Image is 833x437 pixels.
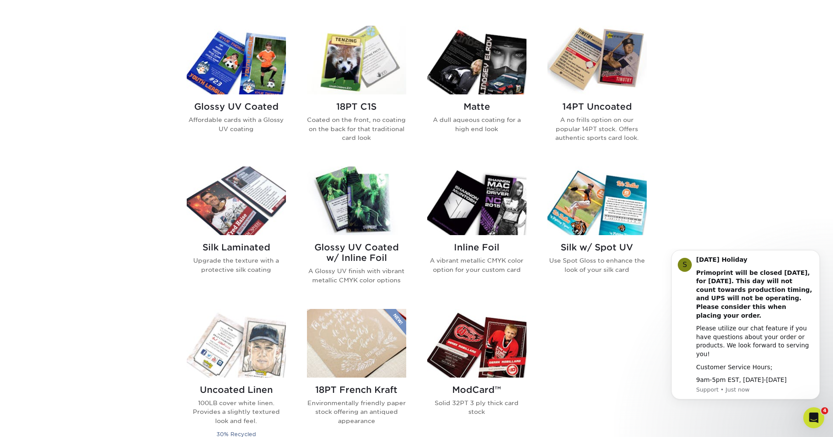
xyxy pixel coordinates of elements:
a: Silk Laminated Trading Cards Silk Laminated Upgrade the texture with a protective silk coating [187,166,286,298]
h2: ModCard™ [427,385,526,395]
span: 4 [821,407,828,414]
p: A vibrant metallic CMYK color option for your custom card [427,256,526,274]
img: Silk w/ Spot UV Trading Cards [547,166,647,235]
img: ModCard™ Trading Cards [427,309,526,378]
img: New Product [384,309,406,335]
img: Silk Laminated Trading Cards [187,166,286,235]
iframe: Intercom live chat [803,407,824,428]
a: 18PT C1S Trading Cards 18PT C1S Coated on the front, no coating on the back for that traditional ... [307,26,406,156]
a: Matte Trading Cards Matte A dull aqueous coating for a high end look [427,26,526,156]
img: Uncoated Linen Trading Cards [187,309,286,378]
img: Matte Trading Cards [427,26,526,94]
p: Upgrade the texture with a protective silk coating [187,256,286,274]
p: Affordable cards with a Glossy UV coating [187,115,286,133]
iframe: Intercom notifications message [658,249,833,413]
img: Inline Foil Trading Cards [427,166,526,235]
h2: Glossy UV Coated w/ Inline Foil [307,242,406,263]
h2: 18PT French Kraft [307,385,406,395]
a: Silk w/ Spot UV Trading Cards Silk w/ Spot UV Use Spot Gloss to enhance the look of your silk card [547,166,647,298]
a: Glossy UV Coated w/ Inline Foil Trading Cards Glossy UV Coated w/ Inline Foil A Glossy UV finish ... [307,166,406,298]
p: A dull aqueous coating for a high end look [427,115,526,133]
p: 100LB cover white linen. Provides a slightly textured look and feel. [187,399,286,425]
p: A Glossy UV finish with vibrant metallic CMYK color options [307,267,406,284]
p: Solid 32PT 3 ply thick card stock [427,399,526,416]
iframe: Google Customer Reviews [2,410,74,434]
h2: Silk w/ Spot UV [547,242,647,253]
h2: 14PT Uncoated [547,101,647,112]
p: Coated on the front, no coating on the back for that traditional card look [307,115,406,142]
p: Use Spot Gloss to enhance the look of your silk card [547,256,647,274]
a: 14PT Uncoated Trading Cards 14PT Uncoated A no frills option on our popular 14PT stock. Offers au... [547,26,647,156]
img: 18PT C1S Trading Cards [307,26,406,94]
h2: Silk Laminated [187,242,286,253]
img: Glossy UV Coated Trading Cards [187,26,286,94]
a: Inline Foil Trading Cards Inline Foil A vibrant metallic CMYK color option for your custom card [427,166,526,298]
p: Environmentally friendly paper stock offering an antiqued appearance [307,399,406,425]
img: 18PT French Kraft Trading Cards [307,309,406,378]
img: 14PT Uncoated Trading Cards [547,26,647,94]
h2: Glossy UV Coated [187,101,286,112]
p: A no frills option on our popular 14PT stock. Offers authentic sports card look. [547,115,647,142]
a: Glossy UV Coated Trading Cards Glossy UV Coated Affordable cards with a Glossy UV coating [187,26,286,156]
h2: Uncoated Linen [187,385,286,395]
h2: Inline Foil [427,242,526,253]
h2: 18PT C1S [307,101,406,112]
img: Glossy UV Coated w/ Inline Foil Trading Cards [307,166,406,235]
h2: Matte [427,101,526,112]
